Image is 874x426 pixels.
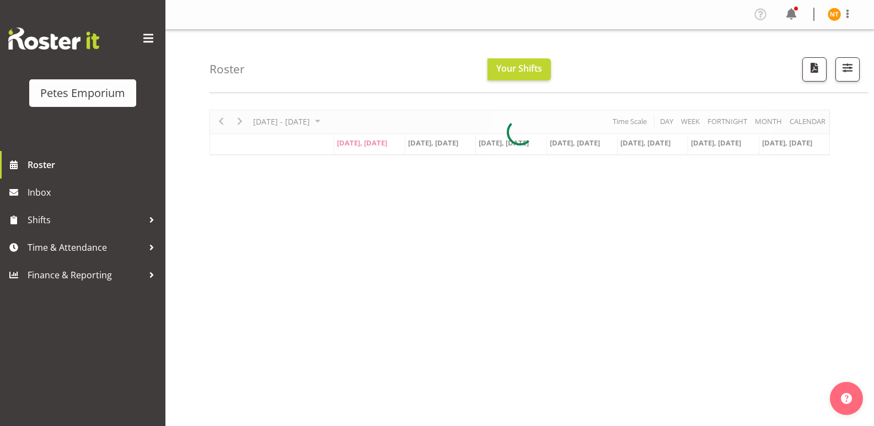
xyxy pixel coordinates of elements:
span: Inbox [28,184,160,201]
div: Petes Emporium [40,85,125,101]
span: Shifts [28,212,143,228]
button: Download a PDF of the roster according to the set date range. [802,57,827,82]
img: help-xxl-2.png [841,393,852,404]
h4: Roster [210,63,245,76]
span: Roster [28,157,160,173]
button: Filter Shifts [835,57,860,82]
img: nicole-thomson8388.jpg [828,8,841,21]
img: Rosterit website logo [8,28,99,50]
span: Your Shifts [496,62,542,74]
span: Finance & Reporting [28,267,143,283]
span: Time & Attendance [28,239,143,256]
button: Your Shifts [487,58,551,80]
